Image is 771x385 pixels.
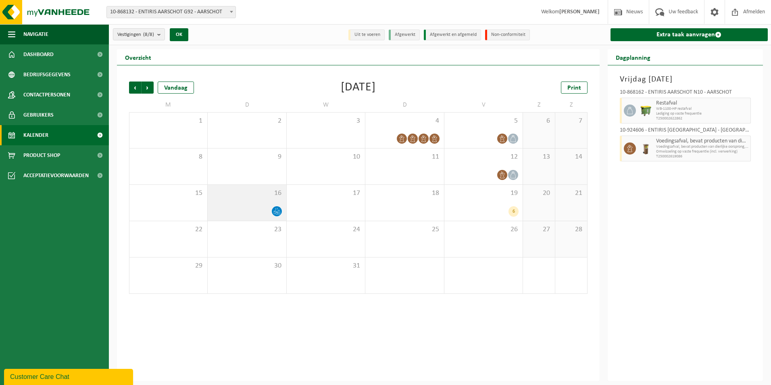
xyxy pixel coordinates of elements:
span: 1 [133,117,203,126]
td: D [365,98,444,112]
h2: Dagplanning [608,49,658,65]
span: 12 [448,153,519,161]
span: Dashboard [23,44,54,65]
li: Afgewerkt en afgemeld [424,29,481,40]
span: Vorige [129,82,141,94]
span: Lediging op vaste frequentie [656,111,749,116]
h2: Overzicht [117,49,159,65]
span: 22 [133,225,203,234]
span: 24 [291,225,361,234]
img: WB-1100-HPE-GN-50 [640,105,652,117]
span: 4 [369,117,440,126]
button: Vestigingen(8/8) [113,28,165,40]
span: 31 [291,262,361,270]
span: 10 [291,153,361,161]
button: OK [170,28,188,41]
span: Gebruikers [23,105,54,125]
span: 14 [559,153,583,161]
span: Restafval [656,100,749,107]
iframe: chat widget [4,367,135,385]
span: Acceptatievoorwaarden [23,165,89,186]
span: 10-868132 - ENTIRIS AARSCHOT G92 - AARSCHOT [107,6,235,18]
div: [DATE] [341,82,376,94]
div: 10-868162 - ENTIRIS AARSCHOT N10 - AARSCHOT [620,90,751,98]
a: Print [561,82,588,94]
span: Voedingsafval, bevat producten van dierlijke oorsprong, onve [656,144,749,149]
span: T250002622862 [656,116,749,121]
span: Contactpersonen [23,85,70,105]
span: 16 [212,189,282,198]
h3: Vrijdag [DATE] [620,73,751,86]
count: (8/8) [143,32,154,37]
span: 17 [291,189,361,198]
div: Vandaag [158,82,194,94]
span: T250002619086 [656,154,749,159]
td: Z [523,98,555,112]
span: WB-1100-HP restafval [656,107,749,111]
span: Voedingsafval, bevat producten van dierlijke oorsprong, onverpakt, categorie 3 [656,138,749,144]
a: Extra taak aanvragen [611,28,768,41]
span: 25 [369,225,440,234]
span: 15 [133,189,203,198]
span: 18 [369,189,440,198]
span: Print [567,85,581,91]
span: 3 [291,117,361,126]
img: WB-0140-HPE-BN-01 [640,142,652,155]
div: 6 [508,206,519,217]
span: 29 [133,262,203,270]
span: 11 [369,153,440,161]
td: Z [555,98,588,112]
td: W [287,98,365,112]
span: Volgende [142,82,154,94]
span: 5 [448,117,519,126]
span: Navigatie [23,24,48,44]
span: 26 [448,225,519,234]
li: Afgewerkt [389,29,420,40]
span: Vestigingen [117,29,154,41]
span: 2 [212,117,282,126]
span: 13 [527,153,551,161]
span: Omwisseling op vaste frequentie (incl. verwerking) [656,149,749,154]
span: 27 [527,225,551,234]
td: V [444,98,523,112]
strong: [PERSON_NAME] [559,9,600,15]
li: Non-conformiteit [485,29,530,40]
li: Uit te voeren [348,29,385,40]
span: 6 [527,117,551,126]
span: 28 [559,225,583,234]
span: 10-868132 - ENTIRIS AARSCHOT G92 - AARSCHOT [106,6,236,18]
td: D [208,98,286,112]
span: 9 [212,153,282,161]
span: 20 [527,189,551,198]
span: Product Shop [23,145,60,165]
span: 30 [212,262,282,270]
span: 23 [212,225,282,234]
span: 7 [559,117,583,126]
div: 10-924606 - ENTIRIS [GEOGRAPHIC_DATA] - [GEOGRAPHIC_DATA] [620,128,751,136]
span: 21 [559,189,583,198]
span: 8 [133,153,203,161]
span: Bedrijfsgegevens [23,65,71,85]
span: 19 [448,189,519,198]
td: M [129,98,208,112]
span: Kalender [23,125,48,145]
